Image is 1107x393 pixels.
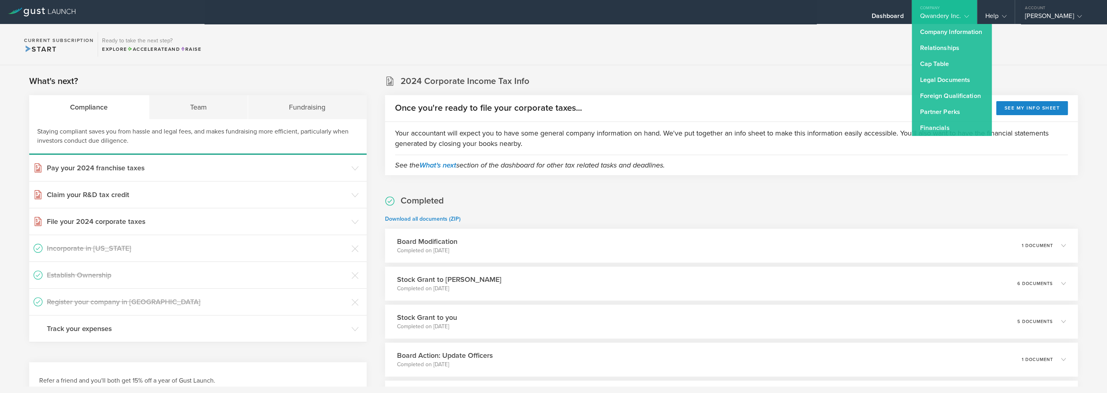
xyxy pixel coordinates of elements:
div: Dashboard [871,12,903,24]
h3: Ready to take the next step? [102,38,201,44]
button: See my info sheet [996,101,1068,115]
h3: Track your expenses [47,323,347,334]
div: [PERSON_NAME] [1025,12,1093,24]
h3: Register your company in [GEOGRAPHIC_DATA] [47,297,347,307]
h3: Refer a friend and you'll both get 15% off a year of Gust Launch. [39,376,357,385]
h3: File your 2024 corporate taxes [47,216,347,227]
span: Accelerate [127,46,168,52]
h2: Completed [401,195,444,207]
p: 1 document [1022,357,1053,362]
p: Completed on [DATE] [397,285,501,293]
h3: Board Action: Update Officers [397,350,493,361]
em: See the section of the dashboard for other tax related tasks and deadlines. [395,161,665,170]
h2: What's next? [29,76,78,87]
h2: 2024 Corporate Income Tax Info [401,76,529,87]
p: 5 documents [1017,319,1053,324]
span: and [127,46,180,52]
a: What's next [419,161,456,170]
div: Ready to take the next step?ExploreAccelerateandRaise [98,32,205,57]
div: Explore [102,46,201,53]
div: Team [149,95,249,119]
div: Help [985,12,1007,24]
div: Fundraising [248,95,367,119]
div: Qwandery Inc. [920,12,969,24]
h3: Pay your 2024 franchise taxes [47,163,347,173]
p: 6 documents [1017,281,1053,286]
h2: Current Subscription [24,38,94,43]
p: Completed on [DATE] [397,361,493,369]
h3: Stock Grant to you [397,312,457,323]
h2: Once you're ready to file your corporate taxes... [395,102,582,114]
h3: Incorporate in [US_STATE] [47,243,347,253]
p: Your accountant will expect you to have some general company information on hand. We've put toget... [395,128,1068,149]
h3: Claim your R&D tax credit [47,190,347,200]
h3: Establish Ownership [47,270,347,280]
p: Completed on [DATE] [397,247,457,255]
div: Staying compliant saves you from hassle and legal fees, and makes fundraising more efficient, par... [29,119,367,155]
a: Download all documents (ZIP) [385,215,461,222]
div: Compliance [29,95,149,119]
h3: Stock Grant to [PERSON_NAME] [397,274,501,285]
p: Completed on [DATE] [397,323,457,331]
span: Start [24,45,56,54]
h3: Board Modification [397,236,457,247]
span: Raise [180,46,201,52]
p: 1 document [1022,243,1053,248]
